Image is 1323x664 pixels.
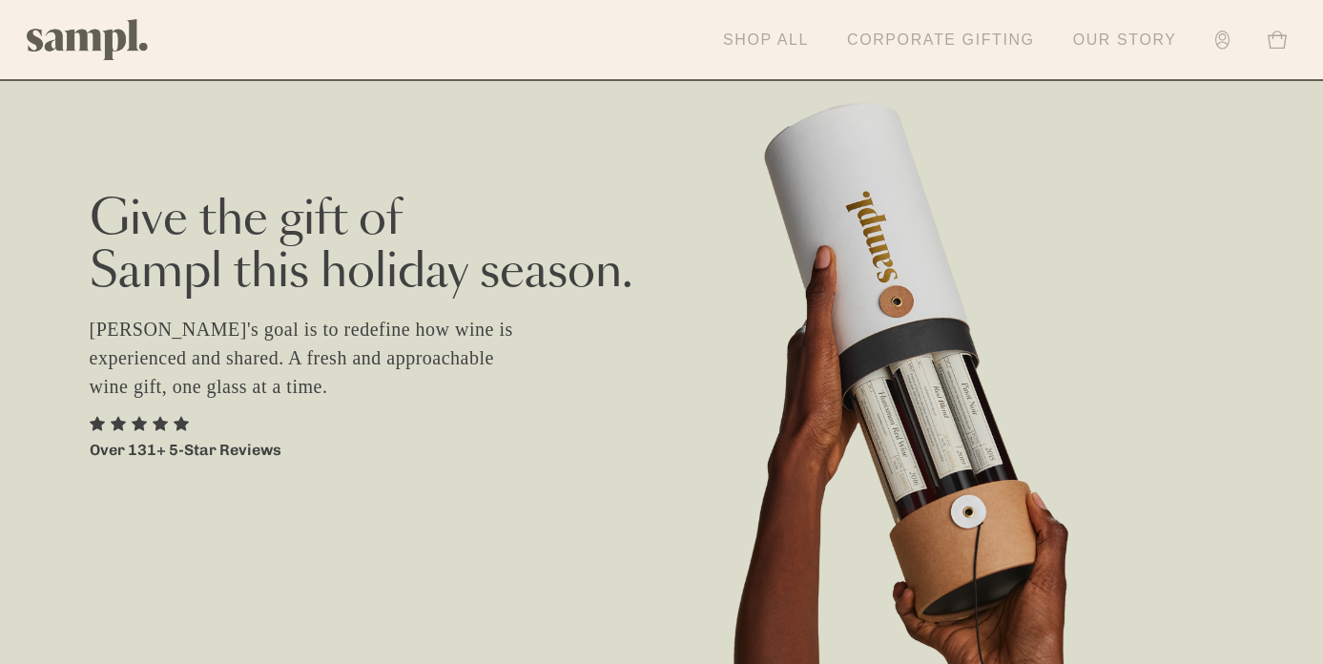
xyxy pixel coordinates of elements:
[90,315,538,401] p: [PERSON_NAME]'s goal is to redefine how wine is experienced and shared. A fresh and approachable ...
[837,19,1044,61] a: Corporate Gifting
[90,195,1234,300] h2: Give the gift of Sampl this holiday season.
[90,439,281,462] p: Over 131+ 5-Star Reviews
[713,19,818,61] a: Shop All
[1064,19,1187,61] a: Our Story
[27,19,149,60] img: Sampl logo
